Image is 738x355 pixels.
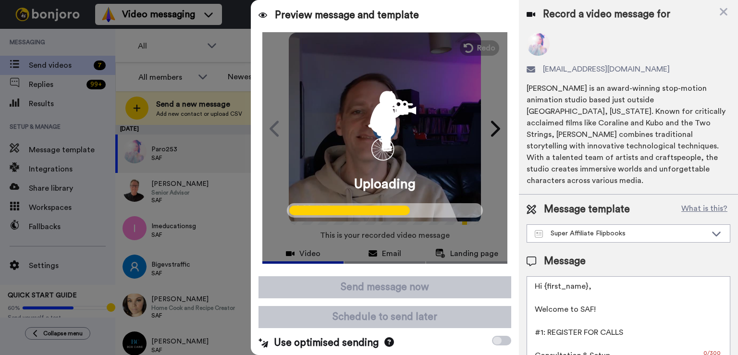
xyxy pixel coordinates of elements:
[342,78,428,165] div: animation
[527,83,730,186] div: [PERSON_NAME] is an award-winning stop-motion animation studio based just outside [GEOGRAPHIC_DAT...
[535,230,543,238] img: Message-temps.svg
[354,174,416,194] span: Uploading
[535,229,707,238] div: Super Affiliate Flipbooks
[274,336,379,350] span: Use optimised sending
[258,306,511,328] button: Schedule to send later
[678,202,730,217] button: What is this?
[544,254,586,269] span: Message
[544,202,630,217] span: Message template
[543,63,670,75] span: [EMAIL_ADDRESS][DOMAIN_NAME]
[258,276,511,298] button: Send message now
